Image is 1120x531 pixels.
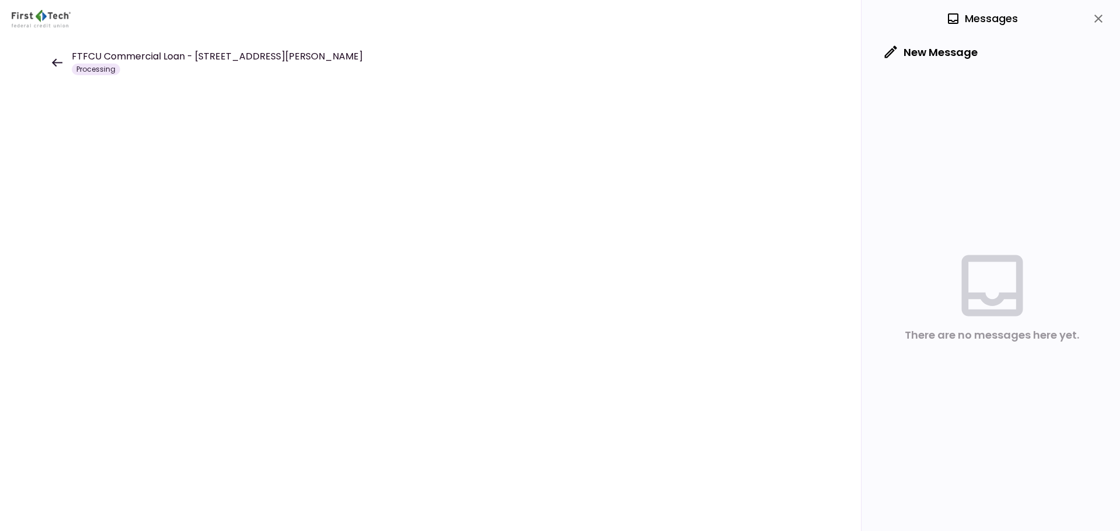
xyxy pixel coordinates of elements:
[12,10,71,27] img: Partner icon
[876,37,987,68] button: New Message
[946,10,1018,27] div: Messages
[72,50,363,64] h1: FTFCU Commercial Loan - [STREET_ADDRESS][PERSON_NAME]
[72,64,120,75] div: Processing
[905,326,1079,344] div: There are no messages here yet.
[1088,9,1108,29] button: close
